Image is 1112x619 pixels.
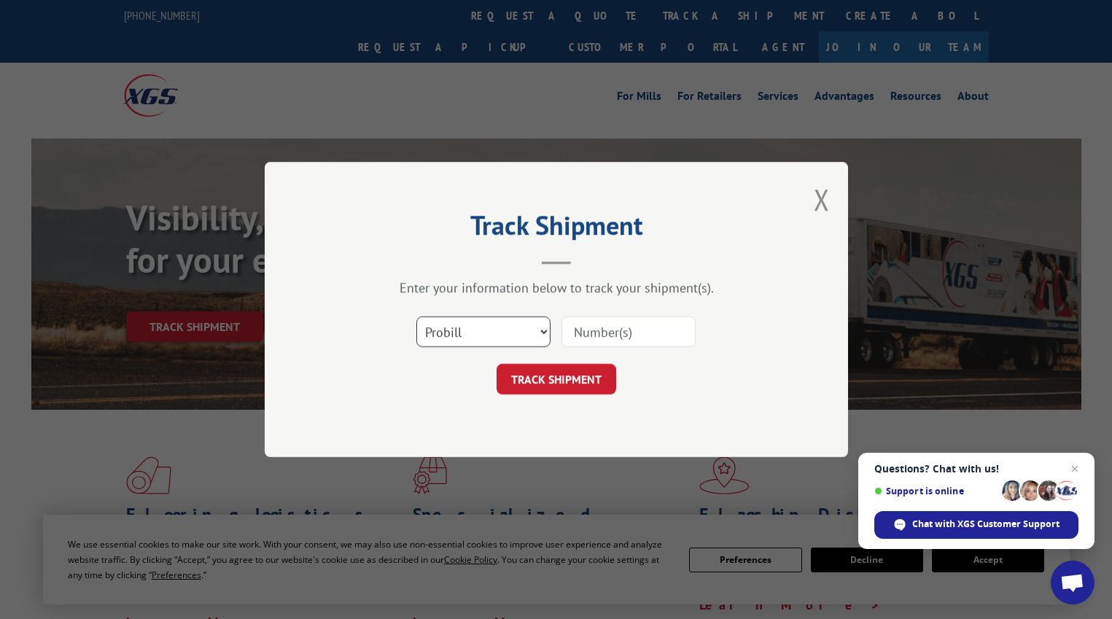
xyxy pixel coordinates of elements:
[497,364,616,394] button: TRACK SHIPMENT
[874,486,997,497] span: Support is online
[1066,460,1084,478] span: Close chat
[912,518,1059,531] span: Chat with XGS Customer Support
[338,279,775,296] div: Enter your information below to track your shipment(s).
[874,463,1078,475] span: Questions? Chat with us!
[561,316,696,347] input: Number(s)
[1051,561,1094,604] div: Open chat
[874,511,1078,539] div: Chat with XGS Customer Support
[814,180,830,219] button: Close modal
[338,215,775,243] h2: Track Shipment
